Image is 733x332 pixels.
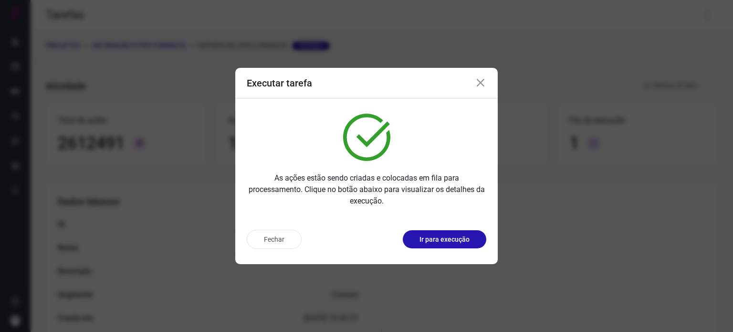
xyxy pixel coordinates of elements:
p: Ir para execução [419,235,470,245]
img: verified.svg [343,114,390,161]
button: Ir para execução [403,230,486,248]
button: Fechar [247,230,302,249]
h3: Executar tarefa [247,77,312,89]
p: As ações estão sendo criadas e colocadas em fila para processamento. Clique no botão abaixo para ... [247,172,486,207]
